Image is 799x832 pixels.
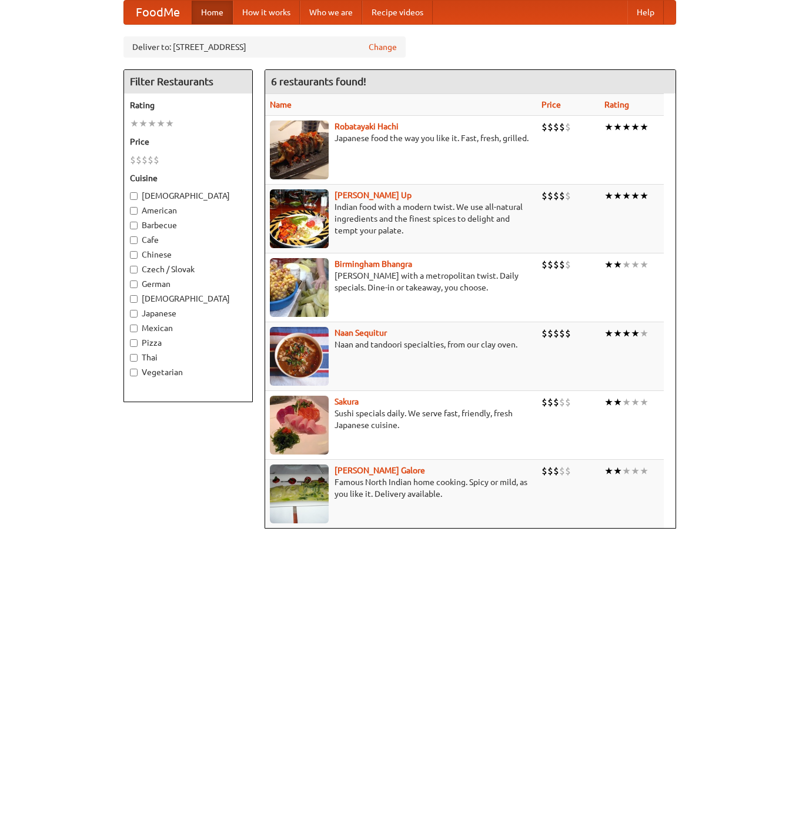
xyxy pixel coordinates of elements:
[547,465,553,477] li: $
[335,191,412,200] a: [PERSON_NAME] Up
[270,100,292,109] a: Name
[541,189,547,202] li: $
[270,465,329,523] img: currygalore.jpg
[335,122,399,131] a: Robatayaki Hachi
[130,236,138,244] input: Cafe
[130,325,138,332] input: Mexican
[541,327,547,340] li: $
[270,201,533,236] p: Indian food with a modern twist. We use all-natural ingredients and the finest spices to delight ...
[130,251,138,259] input: Chinese
[153,153,159,166] li: $
[604,327,613,340] li: ★
[130,278,246,290] label: German
[640,258,648,271] li: ★
[547,189,553,202] li: $
[613,189,622,202] li: ★
[130,117,139,130] li: ★
[130,205,246,216] label: American
[130,352,246,363] label: Thai
[604,100,629,109] a: Rating
[541,258,547,271] li: $
[335,328,387,338] a: Naan Sequitur
[130,308,246,319] label: Japanese
[640,189,648,202] li: ★
[627,1,664,24] a: Help
[270,327,329,386] img: naansequitur.jpg
[559,465,565,477] li: $
[565,258,571,271] li: $
[622,189,631,202] li: ★
[270,396,329,455] img: sakura.jpg
[553,121,559,133] li: $
[640,396,648,409] li: ★
[631,327,640,340] li: ★
[541,100,561,109] a: Price
[547,258,553,271] li: $
[604,396,613,409] li: ★
[136,153,142,166] li: $
[613,121,622,133] li: ★
[565,189,571,202] li: $
[271,76,366,87] ng-pluralize: 6 restaurants found!
[130,192,138,200] input: [DEMOGRAPHIC_DATA]
[553,396,559,409] li: $
[604,258,613,271] li: ★
[559,189,565,202] li: $
[565,327,571,340] li: $
[130,337,246,349] label: Pizza
[335,397,359,406] a: Sakura
[130,293,246,305] label: [DEMOGRAPHIC_DATA]
[622,396,631,409] li: ★
[553,258,559,271] li: $
[362,1,433,24] a: Recipe videos
[300,1,362,24] a: Who we are
[124,70,252,93] h4: Filter Restaurants
[270,258,329,317] img: bhangra.jpg
[148,117,156,130] li: ★
[565,396,571,409] li: $
[553,327,559,340] li: $
[335,466,425,475] a: [PERSON_NAME] Galore
[631,258,640,271] li: ★
[270,189,329,248] img: curryup.jpg
[547,121,553,133] li: $
[130,295,138,303] input: [DEMOGRAPHIC_DATA]
[541,465,547,477] li: $
[622,327,631,340] li: ★
[130,172,246,184] h5: Cuisine
[640,465,648,477] li: ★
[541,396,547,409] li: $
[123,36,406,58] div: Deliver to: [STREET_ADDRESS]
[565,465,571,477] li: $
[547,396,553,409] li: $
[547,327,553,340] li: $
[369,41,397,53] a: Change
[130,219,246,231] label: Barbecue
[559,396,565,409] li: $
[604,121,613,133] li: ★
[130,339,138,347] input: Pizza
[130,263,246,275] label: Czech / Slovak
[130,369,138,376] input: Vegetarian
[631,396,640,409] li: ★
[622,258,631,271] li: ★
[553,465,559,477] li: $
[640,327,648,340] li: ★
[165,117,174,130] li: ★
[130,234,246,246] label: Cafe
[139,117,148,130] li: ★
[130,249,246,260] label: Chinese
[130,190,246,202] label: [DEMOGRAPHIC_DATA]
[565,121,571,133] li: $
[631,465,640,477] li: ★
[270,132,533,144] p: Japanese food the way you like it. Fast, fresh, grilled.
[142,153,148,166] li: $
[156,117,165,130] li: ★
[130,99,246,111] h5: Rating
[613,396,622,409] li: ★
[335,259,412,269] a: Birmingham Bhangra
[233,1,300,24] a: How it works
